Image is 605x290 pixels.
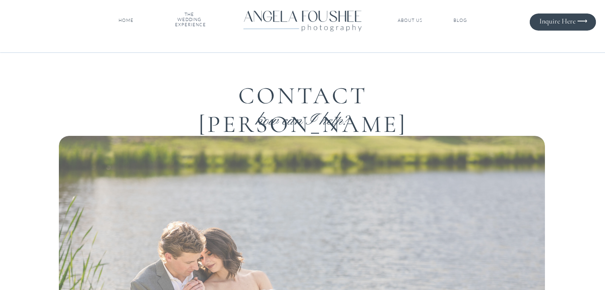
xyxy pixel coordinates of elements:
a: THE WEDDINGEXPERIENCE [175,12,204,29]
a: ABOUT US [397,18,424,23]
nav: THE WEDDING EXPERIENCE [175,12,204,29]
a: Inquire Here ⟶ [533,17,587,25]
h1: CONTACT [PERSON_NAME] [171,81,434,111]
a: BLOG [446,18,475,23]
a: HOME [117,18,136,23]
h3: how can I help? [214,111,392,122]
